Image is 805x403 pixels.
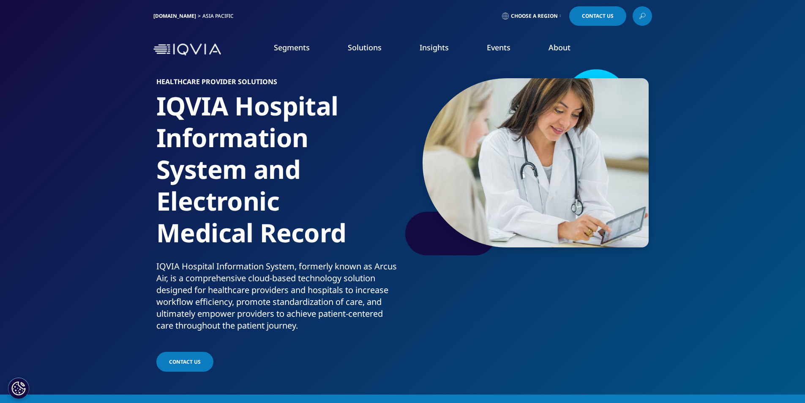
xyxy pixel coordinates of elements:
a: Insights [420,42,449,52]
nav: Primary [224,30,652,69]
span: Choose a Region [511,13,558,19]
button: การตั้งค่าคุกกี้ [8,378,29,399]
p: IQVIA Hospital Information System, formerly known as Arcus Air, is a comprehensive cloud-based te... [156,260,399,337]
a: Contact Us [569,6,626,26]
a: Events [487,42,510,52]
a: CONTACT US [156,352,213,372]
img: IQVIA Healthcare Information Technology and Pharma Clinical Research Company [153,44,221,56]
h1: IQVIA Hospital Information System and Electronic Medical Record [156,90,399,260]
a: Segments [274,42,310,52]
img: 200_doctor-sharing-information-no-tablet-with-patient.jpg [423,78,649,247]
div: Asia Pacific [202,13,237,19]
span: Contact Us [582,14,614,19]
a: About [548,42,570,52]
a: [DOMAIN_NAME] [153,12,196,19]
span: CONTACT US [169,358,201,365]
a: Solutions [348,42,382,52]
h6: HEALTHCARE PROVIDER SOLUTIONS [156,78,399,90]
